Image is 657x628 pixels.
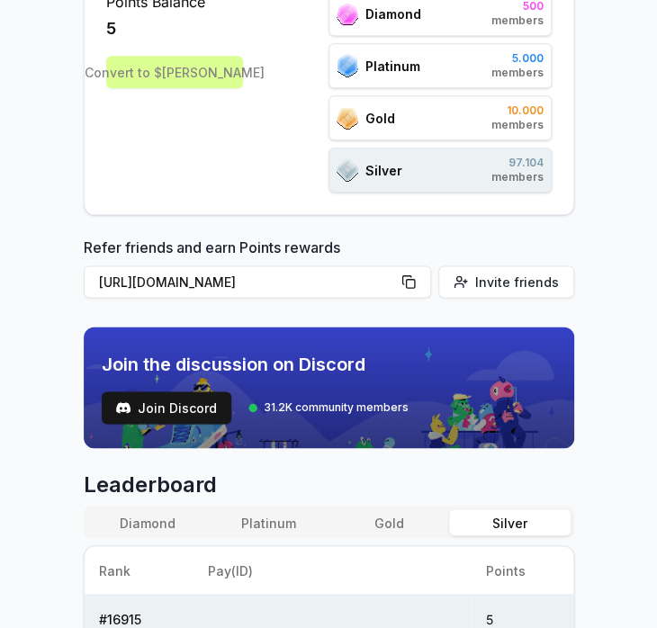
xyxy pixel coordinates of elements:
[102,391,231,424] a: testJoin Discord
[102,352,409,377] span: Join the discussion on Discord
[337,3,358,25] img: ranks_icon
[84,470,574,498] span: Leaderboard
[491,51,544,66] span: 5.000
[491,156,544,170] span: 97.104
[491,118,544,132] span: members
[449,509,570,535] button: Silver
[116,400,130,415] img: test
[475,273,559,292] span: Invite friends
[337,107,358,130] img: ranks_icon
[328,509,449,535] button: Gold
[84,265,431,298] button: [URL][DOMAIN_NAME]
[365,57,420,76] span: Platinum
[491,66,544,80] span: members
[337,158,358,182] img: ranks_icon
[491,103,544,118] span: 10.000
[84,237,574,305] div: Refer friends and earn Points rewards
[438,265,574,298] button: Invite friends
[365,109,395,128] span: Gold
[84,327,574,448] img: discord_banner
[472,546,573,595] th: Points
[365,161,402,180] span: Silver
[491,13,544,28] span: members
[365,4,421,23] span: Diamond
[138,399,217,417] span: Join Discord
[264,400,409,415] span: 31.2K community members
[106,16,116,41] span: 5
[193,546,472,595] th: Pay(ID)
[208,509,328,535] button: Platinum
[337,54,358,77] img: ranks_icon
[87,509,208,535] button: Diamond
[102,391,231,424] button: Join Discord
[85,546,194,595] th: Rank
[491,170,544,184] span: members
